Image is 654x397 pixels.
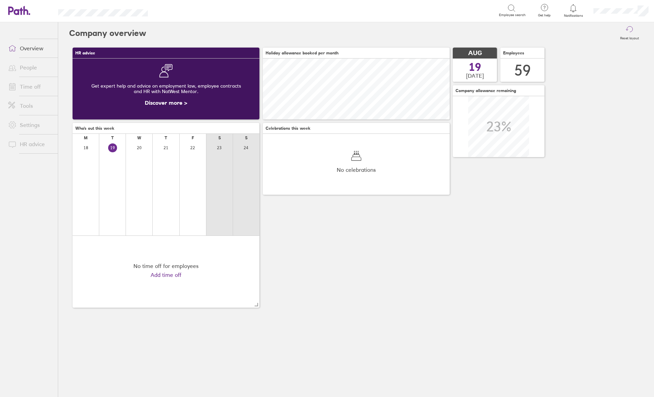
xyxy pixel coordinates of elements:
a: Add time off [151,272,181,278]
a: Tools [3,99,58,113]
span: 19 [469,62,481,73]
span: Celebrations this week [266,126,310,131]
div: Search [166,7,184,13]
div: 59 [514,62,531,79]
span: Holiday allowance booked per month [266,51,338,55]
span: Employees [503,51,524,55]
h2: Company overview [69,22,146,44]
a: People [3,61,58,74]
div: S [218,136,221,140]
a: Overview [3,41,58,55]
span: HR advice [75,51,95,55]
a: Time off [3,80,58,93]
a: Discover more > [145,99,187,106]
div: M [84,136,88,140]
span: AUG [468,50,482,57]
div: T [165,136,167,140]
div: Get expert help and advice on employment law, employee contracts and HR with NatWest Mentor. [78,78,254,100]
a: HR advice [3,137,58,151]
span: Who's out this week [75,126,114,131]
button: Reset layout [616,22,643,44]
div: S [245,136,247,140]
span: Employee search [499,13,526,17]
span: Notifications [562,14,585,18]
div: T [111,136,114,140]
div: F [192,136,194,140]
a: Settings [3,118,58,132]
span: No celebrations [337,167,376,173]
span: [DATE] [466,73,484,79]
a: Notifications [562,3,585,18]
span: Get help [533,13,555,17]
label: Reset layout [616,34,643,40]
div: W [137,136,141,140]
span: Company allowance remaining [456,88,516,93]
div: No time off for employees [133,263,198,269]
